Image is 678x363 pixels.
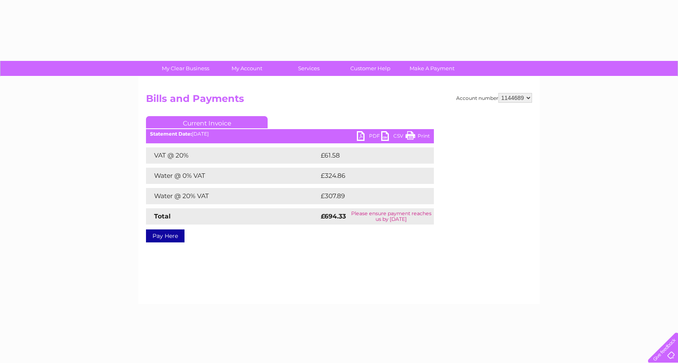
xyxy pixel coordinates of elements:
[146,116,268,128] a: Current Invoice
[319,147,417,164] td: £61.58
[146,147,319,164] td: VAT @ 20%
[456,93,532,103] div: Account number
[150,131,192,137] b: Statement Date:
[321,212,346,220] strong: £694.33
[319,168,420,184] td: £324.86
[146,93,532,108] h2: Bills and Payments
[319,188,420,204] td: £307.89
[406,131,430,143] a: Print
[381,131,406,143] a: CSV
[399,61,466,76] a: Make A Payment
[357,131,381,143] a: PDF
[275,61,342,76] a: Services
[348,208,434,225] td: Please ensure payment reaches us by [DATE]
[337,61,404,76] a: Customer Help
[154,212,171,220] strong: Total
[146,131,434,137] div: [DATE]
[152,61,219,76] a: My Clear Business
[146,168,319,184] td: Water @ 0% VAT
[146,188,319,204] td: Water @ 20% VAT
[146,229,185,242] a: Pay Here
[214,61,281,76] a: My Account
